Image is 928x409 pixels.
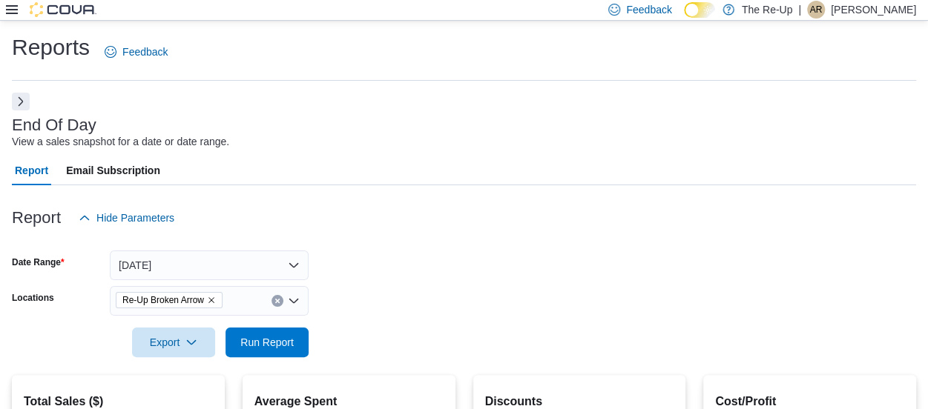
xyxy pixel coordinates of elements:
[742,1,792,19] p: The Re-Up
[122,293,204,307] span: Re-Up Broken Arrow
[12,209,61,227] h3: Report
[226,327,309,357] button: Run Report
[132,327,215,357] button: Export
[73,203,180,233] button: Hide Parameters
[122,44,168,59] span: Feedback
[96,210,174,225] span: Hide Parameters
[807,1,825,19] div: Aaron Remington
[12,33,90,62] h1: Reports
[831,1,916,19] p: [PERSON_NAME]
[12,292,54,304] label: Locations
[272,295,283,307] button: Clear input
[798,1,801,19] p: |
[99,37,174,67] a: Feedback
[15,156,48,185] span: Report
[240,335,294,350] span: Run Report
[12,116,96,134] h3: End Of Day
[12,93,30,110] button: Next
[141,327,206,357] span: Export
[12,256,65,268] label: Date Range
[288,295,300,307] button: Open list of options
[110,250,309,280] button: [DATE]
[684,2,715,18] input: Dark Mode
[66,156,160,185] span: Email Subscription
[810,1,823,19] span: AR
[626,2,671,17] span: Feedback
[207,296,216,305] button: Remove Re-Up Broken Arrow from selection in this group
[12,134,229,150] div: View a sales snapshot for a date or date range.
[116,292,223,308] span: Re-Up Broken Arrow
[30,2,96,17] img: Cova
